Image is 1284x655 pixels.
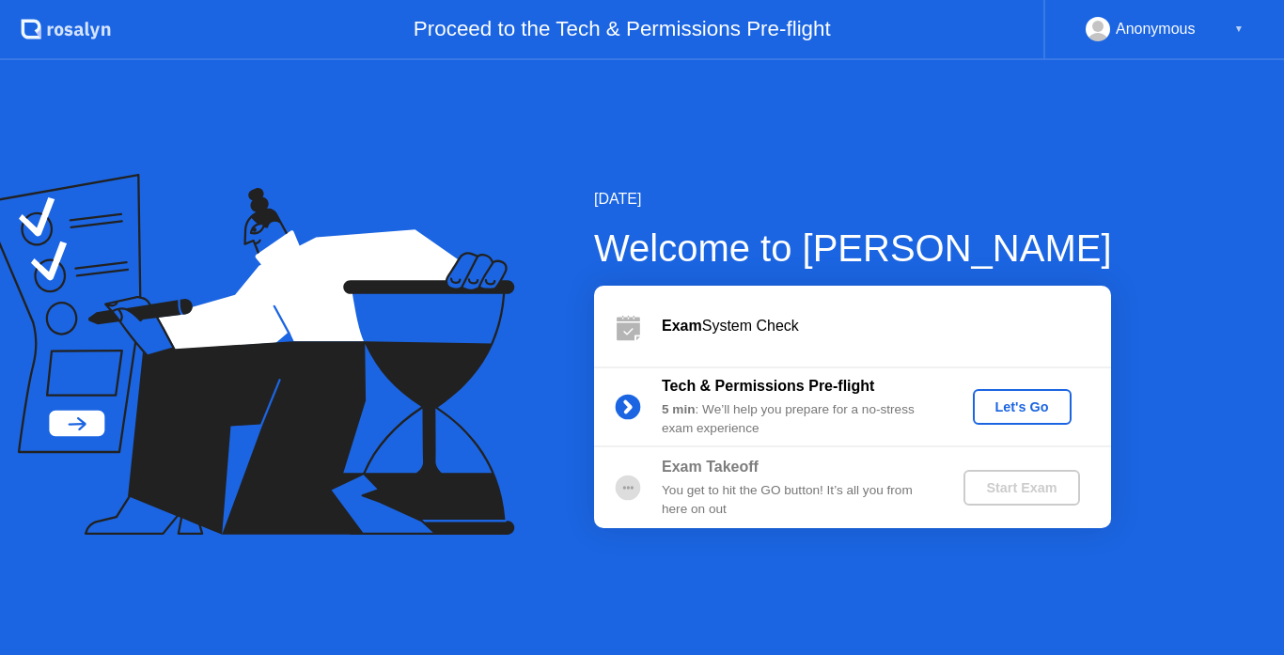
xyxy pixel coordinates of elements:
[594,220,1112,276] div: Welcome to [PERSON_NAME]
[1234,17,1244,41] div: ▼
[662,459,759,475] b: Exam Takeoff
[662,378,874,394] b: Tech & Permissions Pre-flight
[662,481,932,520] div: You get to hit the GO button! It’s all you from here on out
[1116,17,1196,41] div: Anonymous
[963,470,1079,506] button: Start Exam
[971,480,1072,495] div: Start Exam
[662,400,932,439] div: : We’ll help you prepare for a no-stress exam experience
[980,399,1064,414] div: Let's Go
[662,318,702,334] b: Exam
[973,389,1072,425] button: Let's Go
[662,402,696,416] b: 5 min
[662,315,1111,337] div: System Check
[594,188,1112,211] div: [DATE]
